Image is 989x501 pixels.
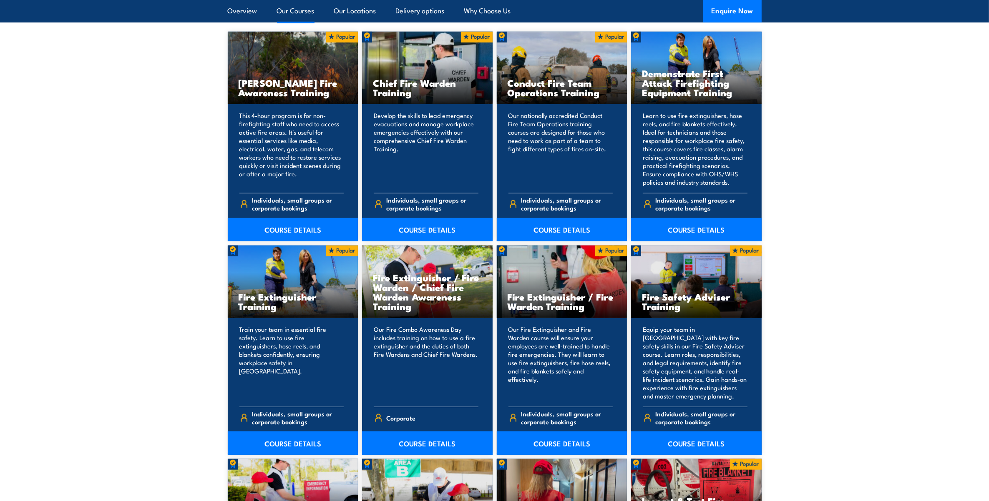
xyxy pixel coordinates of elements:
[643,325,747,400] p: Equip your team in [GEOGRAPHIC_DATA] with key fire safety skills in our Fire Safety Adviser cours...
[508,111,613,186] p: Our nationally accredited Conduct Fire Team Operations training courses are designed for those wh...
[497,431,627,455] a: COURSE DETAILS
[656,196,747,212] span: Individuals, small groups or corporate bookings
[642,68,751,97] h3: Demonstrate First Attack Firefighting Equipment Training
[252,196,344,212] span: Individuals, small groups or corporate bookings
[373,78,482,97] h3: Chief Fire Warden Training
[643,111,747,186] p: Learn to use fire extinguishers, hose reels, and fire blankets effectively. Ideal for technicians...
[374,325,478,400] p: Our Fire Combo Awareness Day includes training on how to use a fire extinguisher and the duties o...
[239,325,344,400] p: Train your team in essential fire safety. Learn to use fire extinguishers, hose reels, and blanke...
[252,410,344,426] span: Individuals, small groups or corporate bookings
[228,431,358,455] a: COURSE DETAILS
[508,292,617,311] h3: Fire Extinguisher / Fire Warden Training
[239,292,347,311] h3: Fire Extinguisher Training
[497,218,627,241] a: COURSE DETAILS
[374,111,478,186] p: Develop the skills to lead emergency evacuations and manage workplace emergencies effectively wit...
[656,410,747,426] span: Individuals, small groups or corporate bookings
[239,78,347,97] h3: [PERSON_NAME] Fire Awareness Training
[631,431,762,455] a: COURSE DETAILS
[362,218,493,241] a: COURSE DETAILS
[373,273,482,311] h3: Fire Extinguisher / Fire Warden / Chief Fire Warden Awareness Training
[387,196,478,212] span: Individuals, small groups or corporate bookings
[642,292,751,311] h3: Fire Safety Adviser Training
[631,218,762,241] a: COURSE DETAILS
[387,411,416,424] span: Corporate
[521,410,613,426] span: Individuals, small groups or corporate bookings
[521,196,613,212] span: Individuals, small groups or corporate bookings
[239,111,344,186] p: This 4-hour program is for non-firefighting staff who need to access active fire areas. It's usef...
[362,431,493,455] a: COURSE DETAILS
[228,218,358,241] a: COURSE DETAILS
[508,78,617,97] h3: Conduct Fire Team Operations Training
[508,325,613,400] p: Our Fire Extinguisher and Fire Warden course will ensure your employees are well-trained to handl...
